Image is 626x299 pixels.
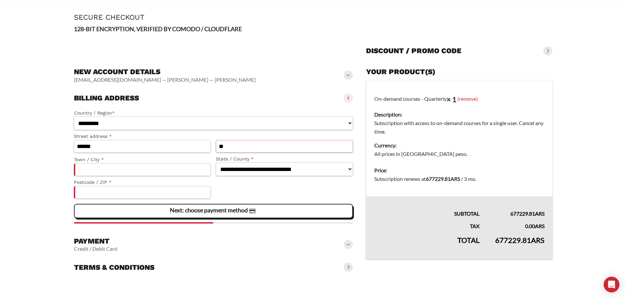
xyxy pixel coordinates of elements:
label: Postcode / ZIP [74,179,211,186]
td: On-demand courses - Quarterly [366,80,552,162]
dt: Currency: [374,141,544,150]
bdi: 0.00 [525,223,545,229]
span: / 3 mo [461,176,475,182]
dd: Subscription with access to on-demand courses for a single user. Cancel any time. [374,119,544,136]
span: Subscription renews at . [374,176,476,182]
span: ARS [531,236,545,245]
span: ARS [535,210,545,217]
dt: Price: [374,166,544,175]
h3: Discount / promo code [366,46,461,55]
a: (remove) [457,95,478,101]
dt: Description: [374,110,544,119]
h3: New account details [74,67,256,76]
h1: Secure Checkout [74,13,552,21]
h3: Billing address [74,94,139,103]
span: ARS [535,223,545,229]
th: Subtotal [366,196,487,218]
strong: × 1 [447,95,456,104]
vaadin-horizontal-layout: Credit / Debit Card [74,246,117,252]
span: ARS [451,176,460,182]
bdi: 677229.81 [510,210,545,217]
th: Tax [366,218,487,230]
th: Total [366,230,487,259]
vaadin-button: Next: choose payment method [74,204,353,218]
bdi: 677229.81 [426,176,460,182]
label: Town / City [74,156,211,163]
label: Country / Region [74,109,353,117]
bdi: 677229.81 [495,236,545,245]
label: Street address [74,133,211,140]
strong: 128-BIT ENCRYPTION, VERIFIED BY COMODO / CLOUDFLARE [74,25,242,32]
vaadin-horizontal-layout: [EMAIL_ADDRESS][DOMAIN_NAME] — [PERSON_NAME] — [PERSON_NAME] [74,76,256,83]
h3: Payment [74,237,117,246]
dd: All prices in [GEOGRAPHIC_DATA] peso. [374,150,544,158]
div: Open Intercom Messenger [604,277,619,292]
label: State / County [216,155,353,163]
h3: Terms & conditions [74,263,154,272]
